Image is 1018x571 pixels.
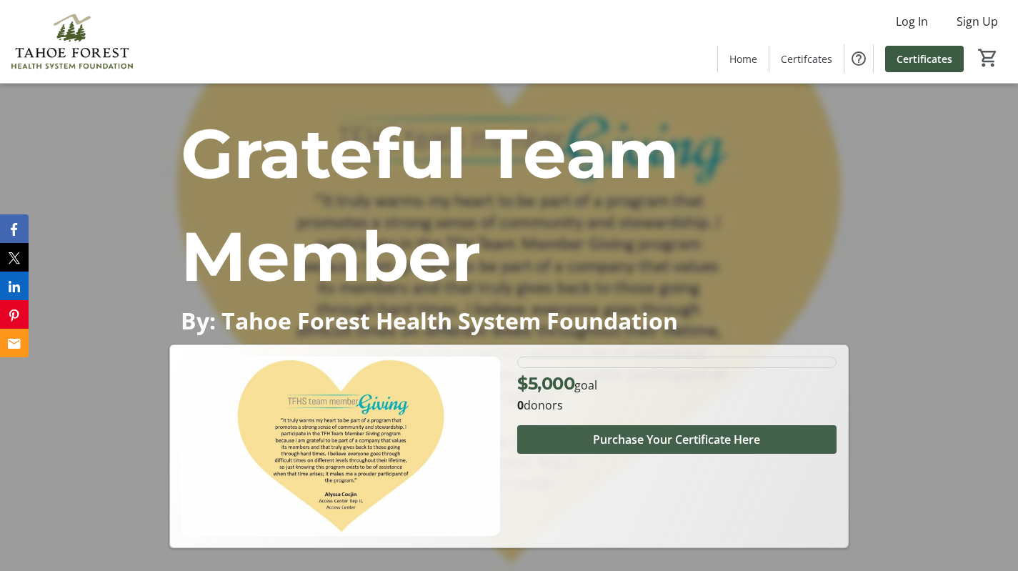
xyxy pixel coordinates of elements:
span: Certificates [897,51,952,66]
span: Sign Up [957,13,998,30]
button: Purchase Your Certificate Here [517,425,836,454]
p: goal [517,371,597,397]
button: Sign Up [945,10,1009,33]
a: Certificates [885,46,964,72]
span: Log In [896,13,928,30]
span: Home [729,51,757,66]
img: Tahoe Forest Health System Foundation's Logo [9,6,136,77]
button: Help [844,44,873,73]
a: Certifcates [769,46,844,72]
div: 0% of fundraising goal reached [517,357,836,368]
b: 0 [517,397,524,413]
p: donors [517,397,836,414]
button: Log In [884,10,939,33]
span: $5,000 [517,373,574,394]
img: Campaign CTA Media Photo [181,357,500,536]
a: Home [718,46,769,72]
button: Cart [975,45,1001,71]
span: Purchase Your Certificate Here [593,431,760,448]
p: By: Tahoe Forest Health System Foundation [181,308,837,333]
span: Certifcates [781,51,832,66]
span: Grateful Team Member [181,111,679,298]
